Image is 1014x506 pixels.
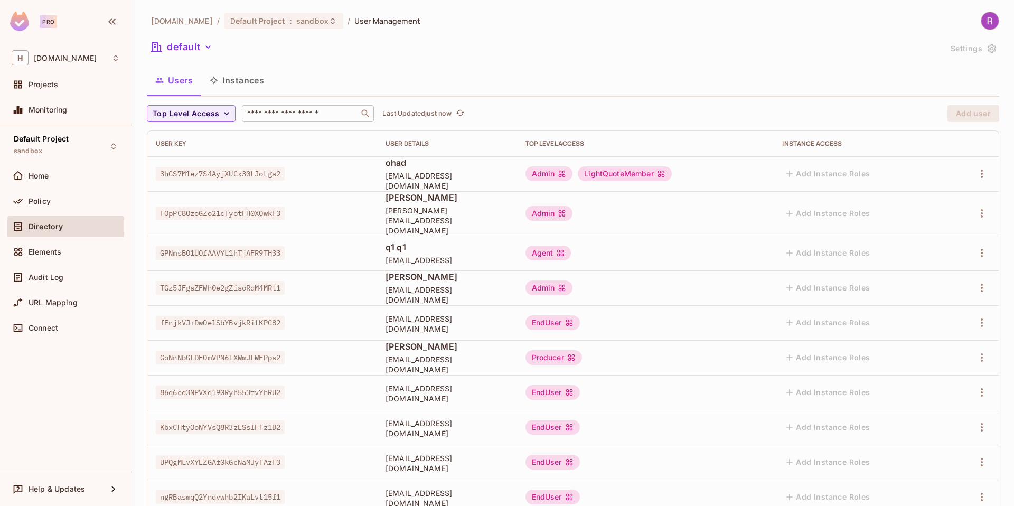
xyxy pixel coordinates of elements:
[452,107,466,120] span: Click to refresh data
[782,454,874,471] button: Add Instance Roles
[525,280,573,295] div: Admin
[782,245,874,261] button: Add Instance Roles
[386,255,509,265] span: [EMAIL_ADDRESS]
[29,172,49,180] span: Home
[201,67,273,93] button: Instances
[29,80,58,89] span: Projects
[156,455,285,469] span: UPQgMLvXYEZGAf0kGcNaMJyTAzF3
[29,298,78,307] span: URL Mapping
[29,222,63,231] span: Directory
[386,354,509,374] span: [EMAIL_ADDRESS][DOMAIN_NAME]
[525,166,573,181] div: Admin
[386,171,509,191] span: [EMAIL_ADDRESS][DOMAIN_NAME]
[386,341,509,352] span: [PERSON_NAME]
[386,205,509,236] span: [PERSON_NAME][EMAIL_ADDRESS][DOMAIN_NAME]
[947,105,999,122] button: Add user
[147,39,217,55] button: default
[12,50,29,65] span: H
[14,135,69,143] span: Default Project
[981,12,999,30] img: Rotem Grinberg
[386,192,509,203] span: [PERSON_NAME]
[156,490,285,504] span: ngRBasmqQ2Yndvwhb2IKaLvt15f1
[40,15,57,28] div: Pro
[29,485,85,493] span: Help & Updates
[156,316,285,330] span: fFnjkVJrDwOelSbYBvjkRitKPC82
[147,105,236,122] button: Top Level Access
[782,139,937,148] div: Instance Access
[217,16,220,26] li: /
[151,16,213,26] span: the active workspace
[386,241,509,253] span: q1 q1
[386,157,509,168] span: ohad
[156,139,369,148] div: User Key
[348,16,350,26] li: /
[14,147,42,155] span: sandbox
[525,455,580,470] div: EndUser
[386,314,509,334] span: [EMAIL_ADDRESS][DOMAIN_NAME]
[29,324,58,332] span: Connect
[782,349,874,366] button: Add Instance Roles
[34,54,97,62] span: Workspace: honeycombinsurance.com
[230,16,285,26] span: Default Project
[525,206,573,221] div: Admin
[525,420,580,435] div: EndUser
[382,109,452,118] p: Last Updated just now
[296,16,328,26] span: sandbox
[29,273,63,282] span: Audit Log
[354,16,420,26] span: User Management
[156,420,285,434] span: KbxCHtyOoNYVsQ8R3zESsIFTz1D2
[525,385,580,400] div: EndUser
[10,12,29,31] img: SReyMgAAAABJRU5ErkJggg==
[156,281,285,295] span: TGz5JFgsZFWh0e2gZisoRqM4MRt1
[782,489,874,505] button: Add Instance Roles
[454,107,466,120] button: refresh
[525,315,580,330] div: EndUser
[782,384,874,401] button: Add Instance Roles
[386,139,509,148] div: User Details
[782,314,874,331] button: Add Instance Roles
[525,246,571,260] div: Agent
[782,165,874,182] button: Add Instance Roles
[289,17,293,25] span: :
[386,285,509,305] span: [EMAIL_ADDRESS][DOMAIN_NAME]
[156,167,285,181] span: 3hGS7M1ez7S4AyjXUCx30LJoLga2
[156,386,285,399] span: 86q6cd3NPVXd190Ryh553tvYhRU2
[156,351,285,364] span: GoNnNbGLDFOmVPN6lXWmJLWFPps2
[386,453,509,473] span: [EMAIL_ADDRESS][DOMAIN_NAME]
[525,490,580,504] div: EndUser
[386,418,509,438] span: [EMAIL_ADDRESS][DOMAIN_NAME]
[29,106,68,114] span: Monitoring
[782,205,874,222] button: Add Instance Roles
[782,419,874,436] button: Add Instance Roles
[782,279,874,296] button: Add Instance Roles
[156,246,285,260] span: GPNmsBO1UOfAAVYL1hTjAFR9TH33
[386,383,509,404] span: [EMAIL_ADDRESS][DOMAIN_NAME]
[147,67,201,93] button: Users
[29,197,51,205] span: Policy
[153,107,219,120] span: Top Level Access
[525,139,766,148] div: Top Level Access
[156,207,285,220] span: FOpPC8OzoGZo21cTyotFH0XQwkF3
[525,350,582,365] div: Producer
[456,108,465,119] span: refresh
[946,40,999,57] button: Settings
[386,271,509,283] span: [PERSON_NAME]
[578,166,671,181] div: LightQuoteMember
[29,248,61,256] span: Elements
